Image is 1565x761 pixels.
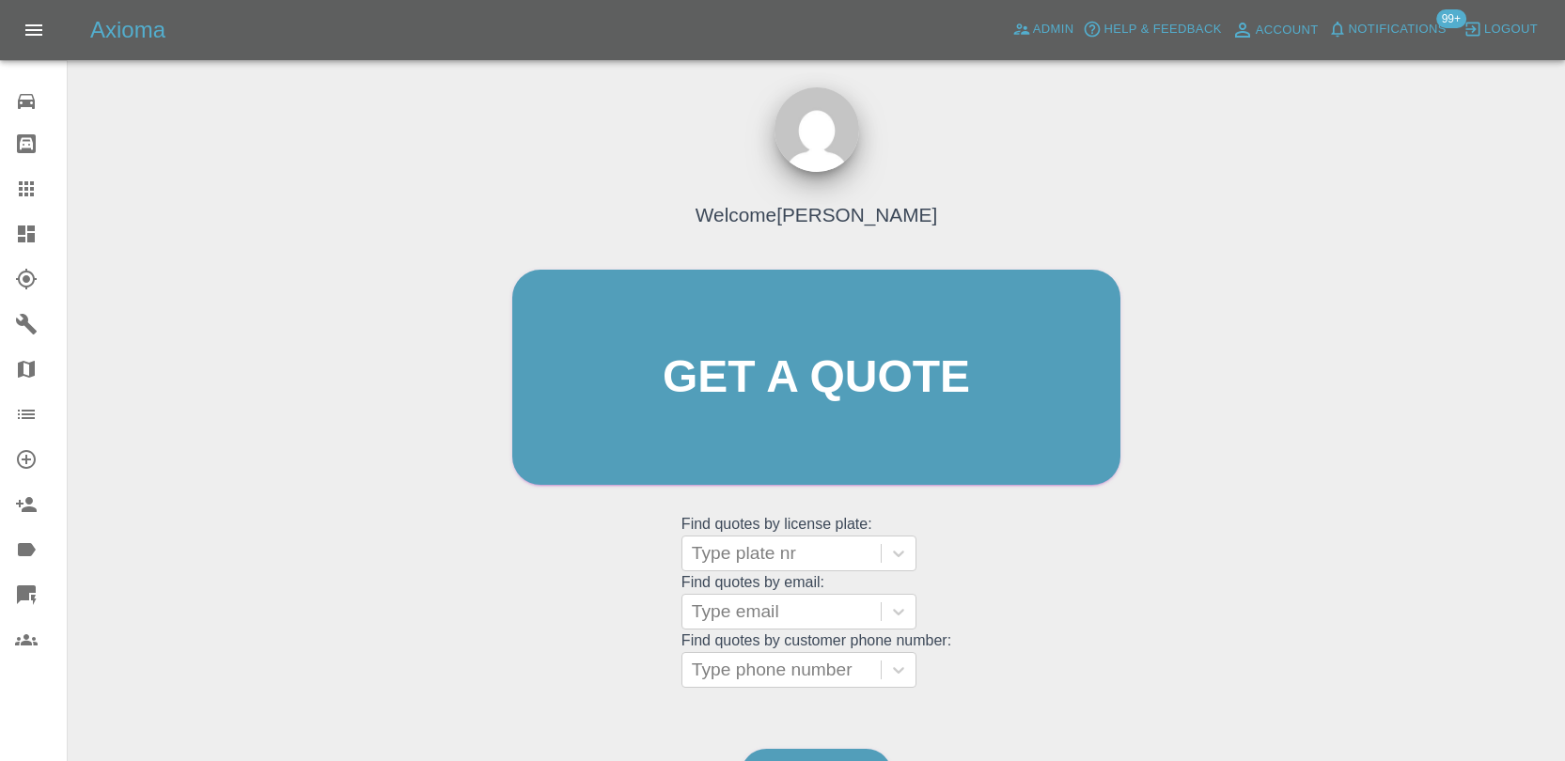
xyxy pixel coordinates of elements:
[681,574,951,629] grid: Find quotes by email:
[681,516,951,571] grid: Find quotes by license plate:
[1227,15,1323,45] a: Account
[696,200,937,229] h4: Welcome [PERSON_NAME]
[1033,19,1074,40] span: Admin
[90,15,165,45] h5: Axioma
[775,87,859,172] img: ...
[512,270,1120,485] a: Get a quote
[1078,15,1226,44] button: Help & Feedback
[1436,9,1466,28] span: 99+
[1323,15,1451,44] button: Notifications
[1008,15,1079,44] a: Admin
[1484,19,1538,40] span: Logout
[1349,19,1447,40] span: Notifications
[11,8,56,53] button: Open drawer
[1103,19,1221,40] span: Help & Feedback
[1256,20,1319,41] span: Account
[1459,15,1542,44] button: Logout
[681,632,951,688] grid: Find quotes by customer phone number:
